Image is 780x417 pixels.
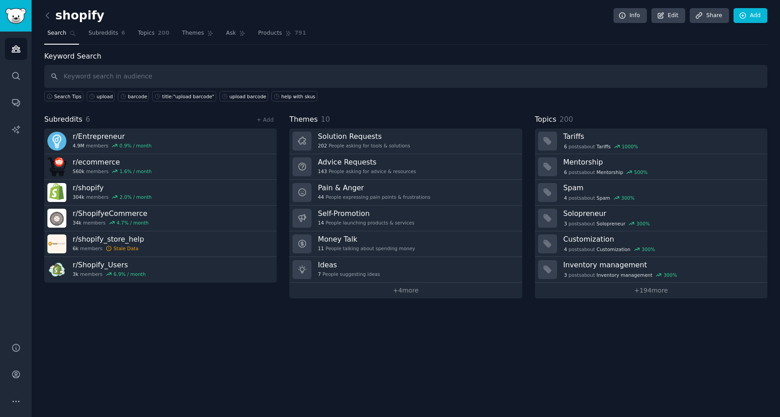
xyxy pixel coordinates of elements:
h3: Inventory management [563,260,761,270]
a: upload barcode [219,91,268,101]
div: 500 % [634,169,648,175]
h3: r/ ShopifyeCommerce [73,209,149,218]
a: r/Shopify_Users3kmembers6.9% / month [44,257,277,283]
h3: r/ Entrepreneur [73,132,152,141]
div: members [73,245,144,252]
a: Ideas7People suggesting ideas [289,257,522,283]
a: Advice Requests143People asking for advice & resources [289,154,522,180]
div: members [73,142,152,149]
span: 7 [318,271,321,277]
div: members [73,220,149,226]
img: shopify_store_help [47,234,66,253]
span: 3 [564,220,567,227]
div: 6.9 % / month [114,271,146,277]
h2: shopify [44,9,104,23]
a: + Add [256,117,274,123]
a: Themes [179,26,217,45]
h3: Money Talk [318,234,415,244]
div: People suggesting ideas [318,271,380,277]
div: Stale Data [114,245,139,252]
div: post s about [563,245,656,253]
a: Edit [651,8,685,23]
a: Money Talk11People talking about spending money [289,231,522,257]
span: Solopreneur [597,220,626,227]
h3: Customization [563,234,761,244]
div: post s about [563,194,636,202]
a: Mentorship6postsaboutMentorship500% [535,154,767,180]
h3: r/ ecommerce [73,157,152,167]
a: Share [690,8,729,23]
span: 3 [564,272,567,278]
span: Mentorship [597,169,623,175]
a: help with skus [271,91,317,101]
span: 3k [73,271,79,277]
span: Tariffs [597,143,611,150]
div: 0.9 % / month [120,142,152,149]
div: 300 % [664,272,677,278]
div: 300 % [641,246,655,252]
span: 6k [73,245,79,252]
div: People asking for tools & solutions [318,142,410,149]
div: 4.7 % / month [116,220,149,226]
span: 200 [158,29,170,37]
div: upload barcode [229,93,266,100]
a: Solution Requests202People asking for tools & solutions [289,128,522,154]
span: Customization [597,246,631,252]
h3: Advice Requests [318,157,416,167]
span: 11 [318,245,324,252]
h3: Tariffs [563,132,761,141]
a: Self-Promotion14People launching products & services [289,206,522,231]
input: Keyword search in audience [44,65,767,88]
img: Entrepreneur [47,132,66,151]
a: Customization4postsaboutCustomization300% [535,231,767,257]
a: Spam4postsaboutSpam300% [535,180,767,206]
span: 44 [318,194,324,200]
h3: Solution Requests [318,132,410,141]
span: 6 [564,169,567,175]
a: Tariffs6postsaboutTariffs1000% [535,128,767,154]
span: Ask [226,29,236,37]
a: Search [44,26,79,45]
div: members [73,271,146,277]
img: Shopify_Users [47,260,66,279]
h3: Self-Promotion [318,209,414,218]
img: shopify [47,183,66,202]
div: help with skus [281,93,315,100]
span: Subreddits [88,29,118,37]
a: Subreddits6 [85,26,128,45]
span: 10 [321,115,330,124]
div: members [73,194,152,200]
a: Info [613,8,647,23]
span: Inventory management [597,272,653,278]
a: Ask [223,26,249,45]
div: upload [97,93,113,100]
span: 560k [73,168,84,174]
span: Subreddits [44,114,83,125]
h3: r/ shopify_store_help [73,234,144,244]
div: 1.6 % / month [120,168,152,174]
div: 300 % [621,195,635,201]
div: People talking about spending money [318,245,415,252]
span: Search [47,29,66,37]
span: 6 [121,29,125,37]
label: Keyword Search [44,52,101,60]
span: Spam [597,195,610,201]
a: Pain & Anger44People expressing pain points & frustrations [289,180,522,206]
span: 4 [564,246,567,252]
a: +194more [535,283,767,298]
a: Topics200 [135,26,172,45]
span: Topics [138,29,154,37]
a: r/shopify_store_help6kmembersStale Data [44,231,277,257]
h3: Spam [563,183,761,192]
span: 6 [564,143,567,150]
a: barcode [118,91,149,101]
span: 6 [86,115,90,124]
h3: Ideas [318,260,380,270]
h3: r/ Shopify_Users [73,260,146,270]
a: r/ecommerce560kmembers1.6% / month [44,154,277,180]
span: 304k [73,194,84,200]
div: members [73,168,152,174]
a: r/ShopifyeCommerce34kmembers4.7% / month [44,206,277,231]
div: post s about [563,220,651,228]
div: 1000 % [622,143,638,150]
